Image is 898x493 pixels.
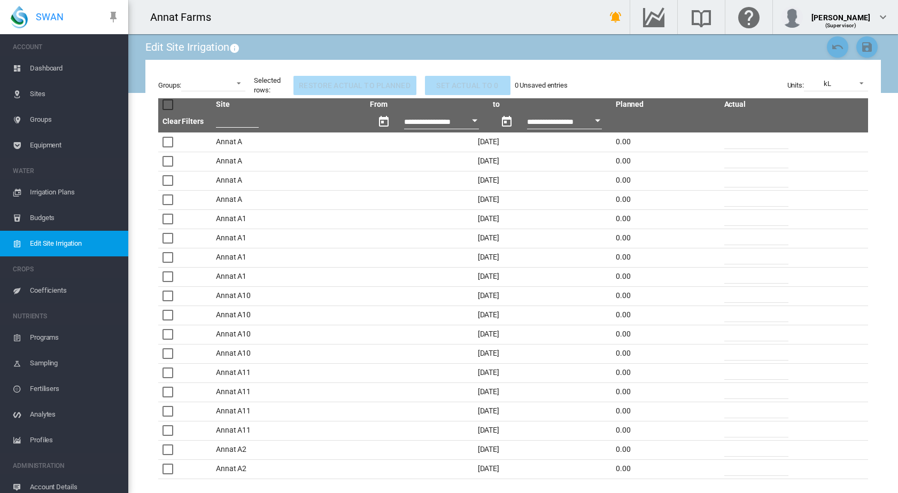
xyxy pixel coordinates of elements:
span: Sampling [30,350,120,376]
td: [DATE] [366,325,611,344]
div: Annat Farms [150,10,221,25]
td: Annat A11 [212,421,366,440]
md-icon: Go to the Data Hub [641,11,667,24]
td: Annat A [212,190,366,209]
td: Annat A11 [212,402,366,421]
td: [DATE] [366,190,611,209]
img: SWAN-Landscape-Logo-Colour-drop.png [11,6,28,28]
td: [DATE] [366,267,611,286]
span: Programs [30,325,120,350]
div: 0.00 [616,156,716,167]
md-icon: Search the knowledge base [688,11,714,24]
img: profile.jpg [781,6,803,28]
div: 0.00 [616,271,716,282]
div: 0.00 [616,233,716,244]
div: Edit Site Irrigation [145,40,242,54]
span: Irrigation Plans [30,179,120,205]
td: [DATE] [366,248,611,267]
span: ACCOUNT [13,38,120,56]
td: [DATE] [366,209,611,229]
td: [DATE] [366,344,611,363]
td: Annat A1 [212,248,366,267]
td: Annat A2 [212,440,366,459]
button: Cancel Changes [827,36,848,58]
div: 0.00 [616,367,716,378]
td: [DATE] [366,363,611,382]
span: CROPS [13,261,120,278]
th: From [366,98,489,111]
button: Save Changes [856,36,878,58]
md-icon: icon-content-save [861,41,873,53]
span: NUTRIENTS [13,308,120,325]
label: Groups: [158,81,181,90]
div: [PERSON_NAME] [811,8,870,19]
div: 0 Unsaved entries [515,81,568,90]
div: 0.00 [616,137,716,147]
span: Profiles [30,427,120,453]
md-icon: icon-pin [107,11,120,24]
button: Open calendar [588,111,607,130]
td: Annat A1 [212,229,366,248]
td: Annat A [212,132,366,152]
button: md-calendar [373,111,394,132]
span: Equipment [30,132,120,158]
button: Open calendar [465,111,484,130]
td: [DATE] [366,459,611,479]
td: Annat A1 [212,209,366,229]
span: Dashboard [30,56,120,81]
span: ADMINISTRATION [13,457,120,474]
th: Planned [611,98,720,111]
span: (Supervisor) [825,22,857,28]
div: 0.00 [616,310,716,320]
button: icon-bell-ring [605,6,626,28]
td: Annat A11 [212,363,366,382]
span: Analytes [30,402,120,427]
button: Set actual to 0 [425,76,510,95]
div: 0.00 [616,329,716,340]
td: Annat A10 [212,344,366,363]
div: 0.00 [616,387,716,397]
md-icon: icon-bell-ring [609,11,622,24]
md-icon: icon-undo [831,41,844,53]
span: Budgets [30,205,120,231]
th: to [489,98,611,111]
span: SWAN [36,10,64,24]
md-icon: This page allows for manual correction to flow records for sites that are setup for Planned Irrig... [229,42,242,54]
span: Coefficients [30,278,120,303]
div: 0.00 [616,444,716,455]
td: [DATE] [366,306,611,325]
td: Annat A [212,171,366,190]
div: kL [824,80,831,88]
span: Edit Site Irrigation [30,231,120,256]
label: Units: [787,81,804,90]
td: [DATE] [366,229,611,248]
div: 0.00 [616,291,716,301]
td: [DATE] [366,382,611,402]
td: Annat A10 [212,286,366,306]
td: [DATE] [366,421,611,440]
button: Restore actual to planned [293,76,416,95]
td: Annat A10 [212,325,366,344]
td: [DATE] [366,132,611,152]
td: [DATE] [366,440,611,459]
div: 0.00 [616,464,716,474]
td: [DATE] [366,286,611,306]
div: 0.00 [616,425,716,436]
a: Clear Filters [162,117,204,126]
div: 0.00 [616,194,716,205]
th: Actual [720,98,800,111]
td: [DATE] [366,171,611,190]
md-icon: icon-chevron-down [877,11,889,24]
td: Annat A2 [212,459,366,479]
div: 0.00 [616,252,716,263]
div: 0.00 [616,175,716,186]
span: Fertilisers [30,376,120,402]
div: 0.00 [616,406,716,417]
td: [DATE] [366,152,611,171]
td: Annat A1 [212,267,366,286]
span: Groups [30,107,120,132]
div: 0.00 [616,214,716,224]
span: Sites [30,81,120,107]
th: Site [212,98,366,111]
button: md-calendar [496,111,517,132]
